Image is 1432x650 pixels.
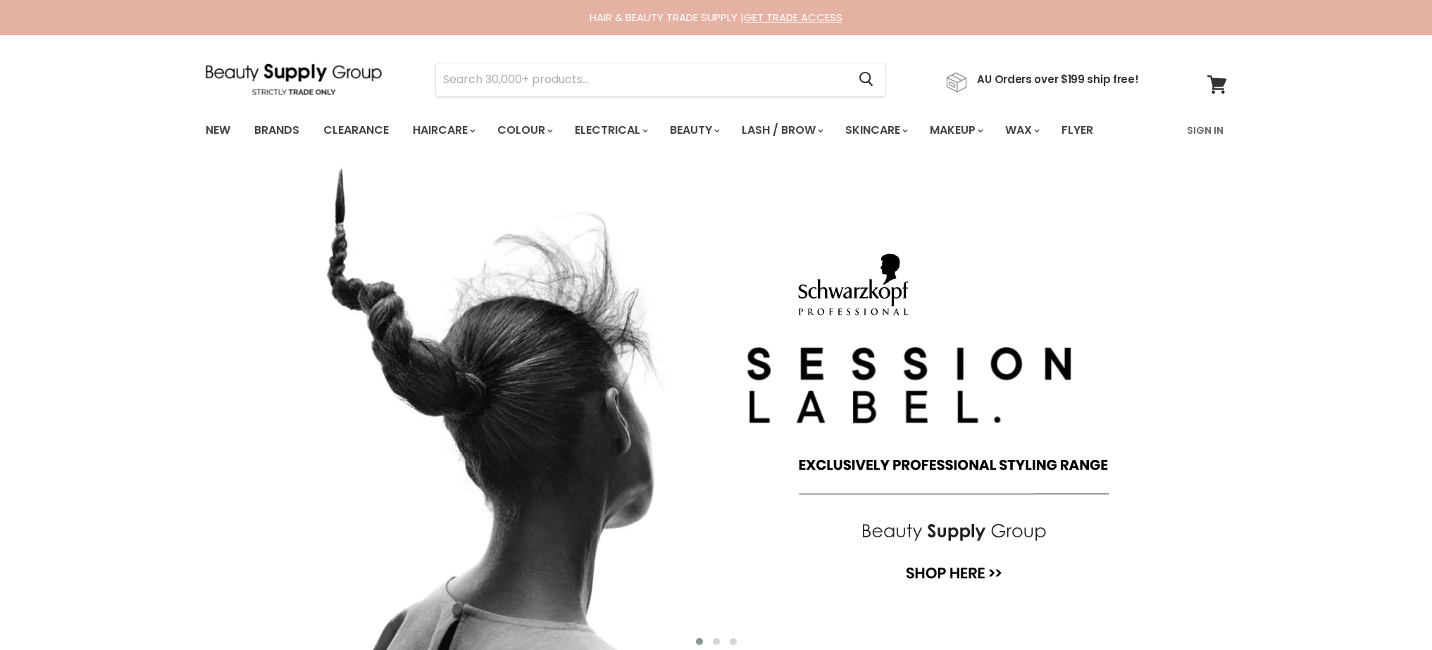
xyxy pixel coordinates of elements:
[731,115,832,145] a: Lash / Brow
[744,10,842,25] a: GET TRADE ACCESS
[188,110,1245,151] nav: Main
[919,115,992,145] a: Makeup
[313,115,399,145] a: Clearance
[1051,115,1104,145] a: Flyer
[564,115,656,145] a: Electrical
[995,115,1048,145] a: Wax
[835,115,916,145] a: Skincare
[436,63,848,96] input: Search
[1178,115,1232,145] a: Sign In
[244,115,310,145] a: Brands
[402,115,484,145] a: Haircare
[659,115,728,145] a: Beauty
[435,63,886,96] form: Product
[188,11,1245,25] div: HAIR & BEAUTY TRADE SUPPLY |
[487,115,561,145] a: Colour
[195,110,1141,151] ul: Main menu
[195,115,241,145] a: New
[848,63,885,96] button: Search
